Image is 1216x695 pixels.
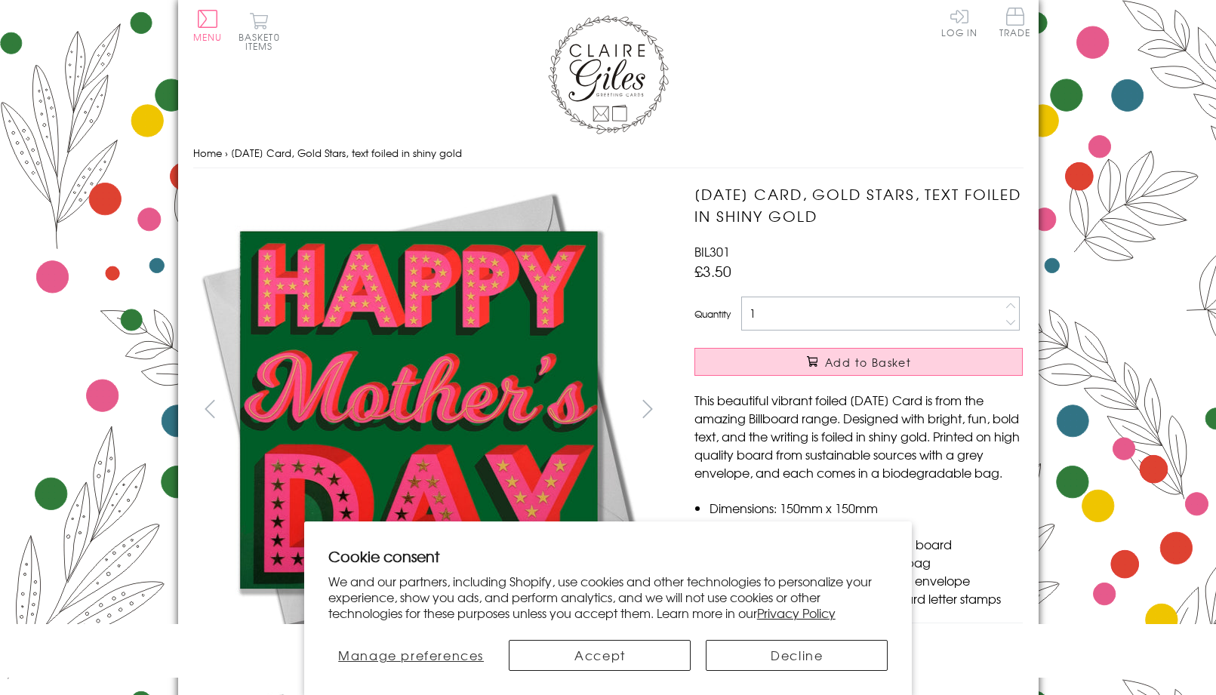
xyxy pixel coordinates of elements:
[328,640,494,671] button: Manage preferences
[193,146,222,160] a: Home
[694,242,730,260] span: BIL301
[710,499,1023,517] li: Dimensions: 150mm x 150mm
[328,546,888,567] h2: Cookie consent
[192,183,645,636] img: Mother's Day Card, Gold Stars, text foiled in shiny gold
[999,8,1031,40] a: Trade
[694,260,731,281] span: £3.50
[999,8,1031,37] span: Trade
[231,146,462,160] span: [DATE] Card, Gold Stars, text foiled in shiny gold
[548,15,669,134] img: Claire Giles Greetings Cards
[338,646,484,664] span: Manage preferences
[694,183,1023,227] h1: [DATE] Card, Gold Stars, text foiled in shiny gold
[193,30,223,44] span: Menu
[706,640,888,671] button: Decline
[694,307,731,321] label: Quantity
[193,392,227,426] button: prev
[825,355,911,370] span: Add to Basket
[941,8,977,37] a: Log In
[664,183,1117,636] img: Mother's Day Card, Gold Stars, text foiled in shiny gold
[694,348,1023,376] button: Add to Basket
[630,392,664,426] button: next
[225,146,228,160] span: ›
[239,12,280,51] button: Basket0 items
[757,604,836,622] a: Privacy Policy
[245,30,280,53] span: 0 items
[328,574,888,620] p: We and our partners, including Shopify, use cookies and other technologies to personalize your ex...
[694,391,1023,481] p: This beautiful vibrant foiled [DATE] Card is from the amazing Billboard range. Designed with brig...
[509,640,691,671] button: Accept
[193,138,1024,169] nav: breadcrumbs
[710,517,1023,535] li: Blank inside for your own message
[193,10,223,42] button: Menu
